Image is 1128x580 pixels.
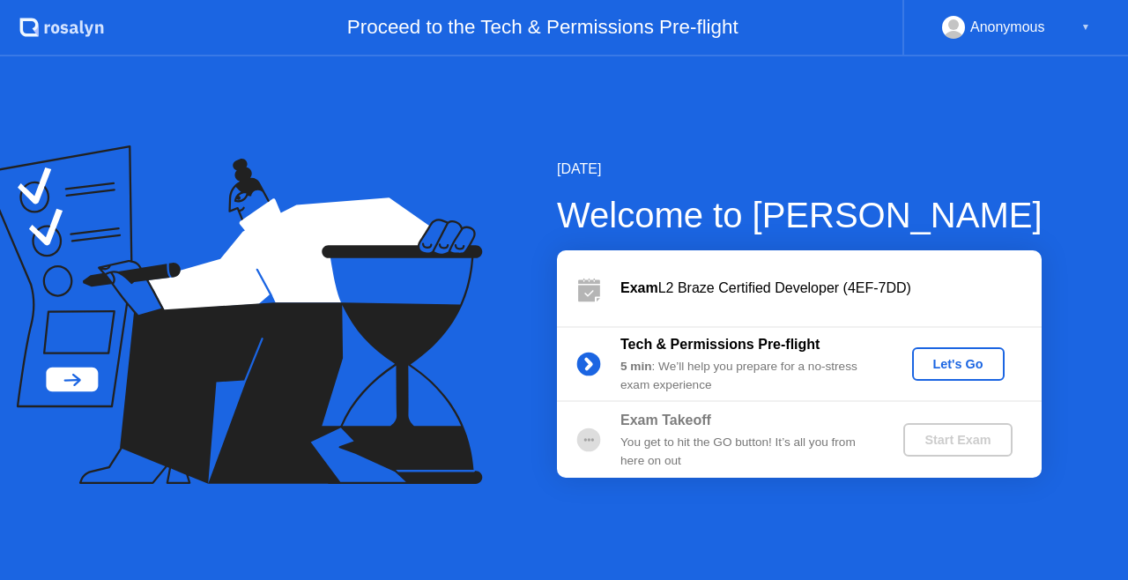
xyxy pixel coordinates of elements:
div: You get to hit the GO button! It’s all you from here on out [620,434,874,470]
b: Exam [620,280,658,295]
b: Exam Takeoff [620,413,711,428]
div: Welcome to [PERSON_NAME] [557,189,1043,242]
div: Start Exam [910,433,1005,447]
button: Start Exam [903,423,1012,457]
div: L2 Braze Certified Developer (4EF-7DD) [620,278,1042,299]
b: Tech & Permissions Pre-flight [620,337,820,352]
b: 5 min [620,360,652,373]
div: ▼ [1081,16,1090,39]
div: Anonymous [970,16,1045,39]
div: [DATE] [557,159,1043,180]
div: : We’ll help you prepare for a no-stress exam experience [620,358,874,394]
button: Let's Go [912,347,1005,381]
div: Let's Go [919,357,998,371]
